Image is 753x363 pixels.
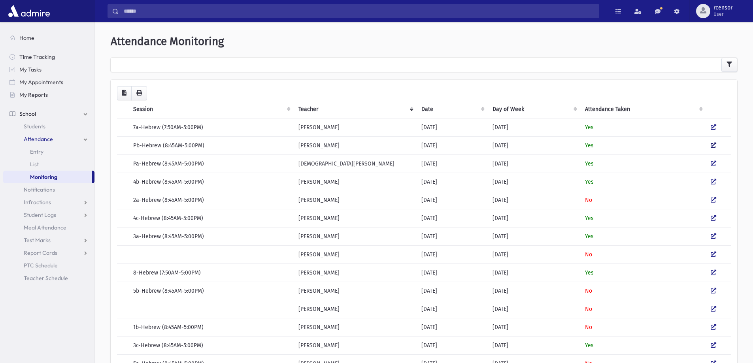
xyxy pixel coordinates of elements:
span: Infractions [24,199,51,206]
td: Yes [580,136,706,154]
span: Teacher Schedule [24,275,68,282]
td: [DATE] [417,336,487,354]
span: My Reports [19,91,48,98]
td: [PERSON_NAME] [294,209,417,227]
td: 5b-Hebrew (8:45AM-5:00PM) [128,282,294,300]
span: School [19,110,36,117]
td: [DATE] [488,191,580,209]
a: Student Logs [3,209,94,221]
img: AdmirePro [6,3,52,19]
span: rcensor [713,5,732,11]
span: Attendance [24,135,53,143]
td: [DATE] [488,227,580,245]
td: [DATE] [488,318,580,336]
td: 1b-Hebrew (8:45AM-5:00PM) [128,318,294,336]
td: [DATE] [417,209,487,227]
td: [DATE] [488,282,580,300]
span: Report Cards [24,249,57,256]
a: PTC Schedule [3,259,94,272]
td: [PERSON_NAME] [294,245,417,263]
td: [DATE] [417,282,487,300]
td: [DATE] [417,300,487,318]
td: [DATE] [417,263,487,282]
td: [DATE] [417,154,487,173]
a: My Tasks [3,63,94,76]
span: List [30,161,39,168]
button: CSV [117,86,132,100]
span: My Tasks [19,66,42,73]
td: [DATE] [488,154,580,173]
td: [DATE] [417,318,487,336]
td: Yes [580,263,706,282]
span: Students [24,123,45,130]
a: My Reports [3,88,94,101]
span: Time Tracking [19,53,55,60]
td: No [580,191,706,209]
span: Home [19,34,34,41]
td: [DATE] [417,118,487,136]
a: Report Cards [3,246,94,259]
td: 4c-Hebrew (8:45AM-5:00PM) [128,209,294,227]
a: Monitoring [3,171,92,183]
a: Attendance [3,133,94,145]
a: My Appointments [3,76,94,88]
td: [DATE] [488,173,580,191]
td: [DEMOGRAPHIC_DATA][PERSON_NAME] [294,154,417,173]
button: Print [131,86,147,100]
td: 2a-Hebrew (8:45AM-5:00PM) [128,191,294,209]
a: Home [3,32,94,44]
td: No [580,245,706,263]
span: Student Logs [24,211,56,218]
span: Monitoring [30,173,57,181]
td: [DATE] [488,209,580,227]
td: Yes [580,154,706,173]
td: [DATE] [488,245,580,263]
span: Test Marks [24,237,51,244]
td: Pa-Hebrew (8:45AM-5:00PM) [128,154,294,173]
th: Attendance Taken: activate to sort column ascending [580,100,706,118]
a: Time Tracking [3,51,94,63]
span: Attendance Monitoring [111,35,224,48]
td: [PERSON_NAME] [294,227,417,245]
span: My Appointments [19,79,63,86]
td: [PERSON_NAME] [294,336,417,354]
td: Yes [580,173,706,191]
span: Notifications [24,186,55,193]
th: Teacher: activate to sort column ascending [294,100,417,118]
td: No [580,282,706,300]
td: 4b-Hebrew (8:45AM-5:00PM) [128,173,294,191]
td: [DATE] [488,118,580,136]
td: [DATE] [488,336,580,354]
a: Infractions [3,196,94,209]
td: [DATE] [417,136,487,154]
td: [DATE] [417,245,487,263]
td: [DATE] [417,173,487,191]
td: [DATE] [488,136,580,154]
td: [DATE] [488,263,580,282]
a: Students [3,120,94,133]
th: Day of Week: activate to sort column ascending [488,100,580,118]
td: No [580,318,706,336]
span: PTC Schedule [24,262,58,269]
td: 3a-Hebrew (8:45AM-5:00PM) [128,227,294,245]
td: [PERSON_NAME] [294,318,417,336]
td: [PERSON_NAME] [294,263,417,282]
a: Meal Attendance [3,221,94,234]
td: [PERSON_NAME] [294,136,417,154]
td: [PERSON_NAME] [294,173,417,191]
td: Yes [580,118,706,136]
td: [PERSON_NAME] [294,300,417,318]
td: No [580,300,706,318]
td: Yes [580,227,706,245]
a: Test Marks [3,234,94,246]
a: Entry [3,145,94,158]
td: Yes [580,336,706,354]
span: Entry [30,148,43,155]
td: [PERSON_NAME] [294,118,417,136]
td: [DATE] [417,227,487,245]
td: [DATE] [488,300,580,318]
a: Notifications [3,183,94,196]
td: [DATE] [417,191,487,209]
td: 3c-Hebrew (8:45AM-5:00PM) [128,336,294,354]
input: Search [119,4,599,18]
